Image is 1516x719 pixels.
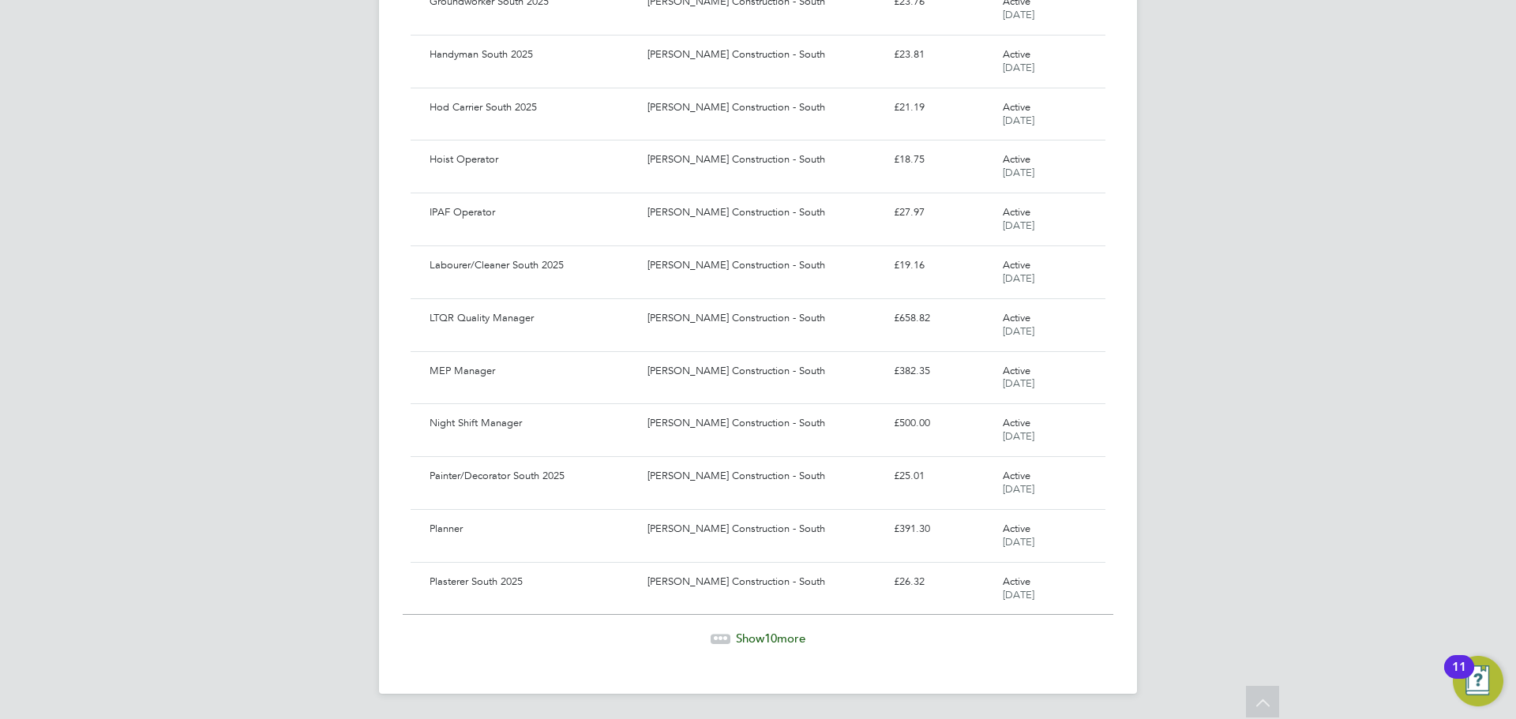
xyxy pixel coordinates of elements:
[736,631,805,646] span: Show more
[887,253,996,279] div: £19.16
[641,305,887,331] div: [PERSON_NAME] Construction - South
[641,463,887,489] div: [PERSON_NAME] Construction - South
[641,147,887,173] div: [PERSON_NAME] Construction - South
[764,631,777,646] span: 10
[1003,575,1030,588] span: Active
[887,410,996,436] div: £500.00
[1003,324,1034,338] span: [DATE]
[1003,416,1030,429] span: Active
[641,200,887,226] div: [PERSON_NAME] Construction - South
[887,42,996,68] div: £23.81
[1452,667,1466,687] div: 11
[423,253,641,279] div: Labourer/Cleaner South 2025
[1003,364,1030,377] span: Active
[1003,114,1034,127] span: [DATE]
[423,463,641,489] div: Painter/Decorator South 2025
[423,569,641,595] div: Plasterer South 2025
[1003,469,1030,482] span: Active
[1003,482,1034,496] span: [DATE]
[1003,429,1034,443] span: [DATE]
[887,463,996,489] div: £25.01
[423,410,641,436] div: Night Shift Manager
[887,147,996,173] div: £18.75
[1003,61,1034,74] span: [DATE]
[423,147,641,173] div: Hoist Operator
[423,95,641,121] div: Hod Carrier South 2025
[423,42,641,68] div: Handyman South 2025
[1003,588,1034,601] span: [DATE]
[641,95,887,121] div: [PERSON_NAME] Construction - South
[641,569,887,595] div: [PERSON_NAME] Construction - South
[1003,152,1030,166] span: Active
[423,200,641,226] div: IPAF Operator
[1003,219,1034,232] span: [DATE]
[1003,535,1034,549] span: [DATE]
[1003,205,1030,219] span: Active
[423,305,641,331] div: LTQR Quality Manager
[423,358,641,384] div: MEP Manager
[423,516,641,542] div: Planner
[887,200,996,226] div: £27.97
[887,305,996,331] div: £658.82
[641,358,887,384] div: [PERSON_NAME] Construction - South
[1453,656,1503,706] button: Open Resource Center, 11 new notifications
[1003,376,1034,390] span: [DATE]
[641,253,887,279] div: [PERSON_NAME] Construction - South
[1003,8,1034,21] span: [DATE]
[1003,100,1030,114] span: Active
[1003,311,1030,324] span: Active
[1003,258,1030,271] span: Active
[1003,522,1030,535] span: Active
[887,95,996,121] div: £21.19
[887,358,996,384] div: £382.35
[887,569,996,595] div: £26.32
[641,410,887,436] div: [PERSON_NAME] Construction - South
[1003,47,1030,61] span: Active
[641,42,887,68] div: [PERSON_NAME] Construction - South
[887,516,996,542] div: £391.30
[641,516,887,542] div: [PERSON_NAME] Construction - South
[1003,166,1034,179] span: [DATE]
[1003,271,1034,285] span: [DATE]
